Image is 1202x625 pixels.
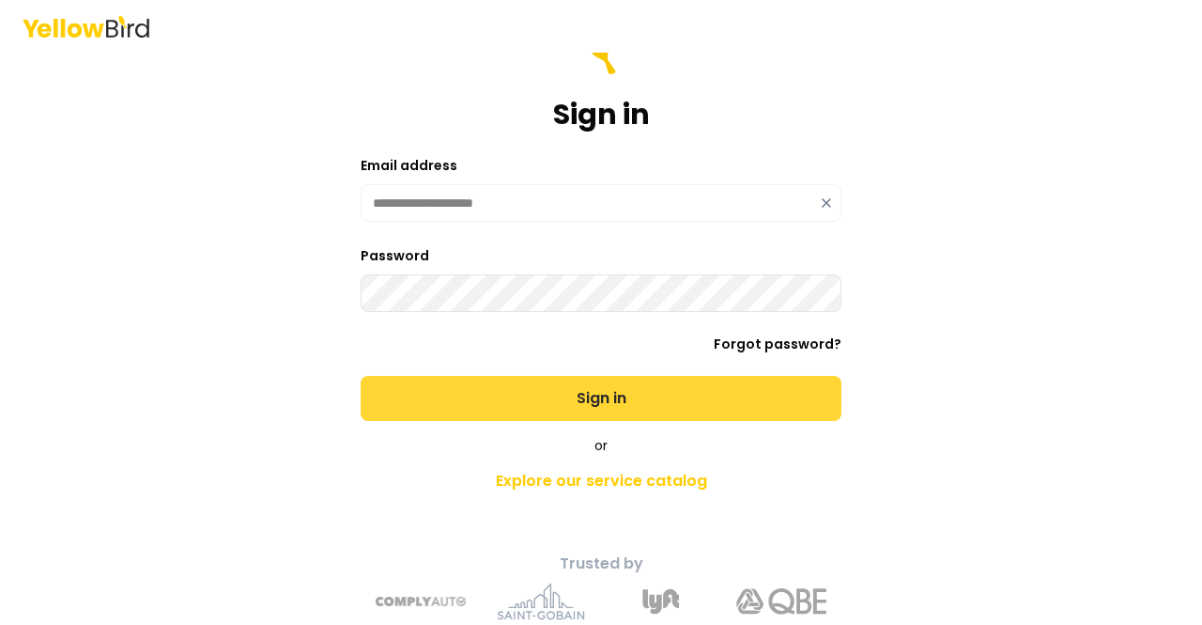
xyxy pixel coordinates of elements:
[714,335,841,353] a: Forgot password?
[594,436,608,455] span: or
[361,246,429,265] label: Password
[553,98,650,132] h1: Sign in
[361,156,457,175] label: Email address
[270,553,932,575] p: Trusted by
[361,376,841,421] button: Sign in
[270,462,932,500] a: Explore our service catalog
